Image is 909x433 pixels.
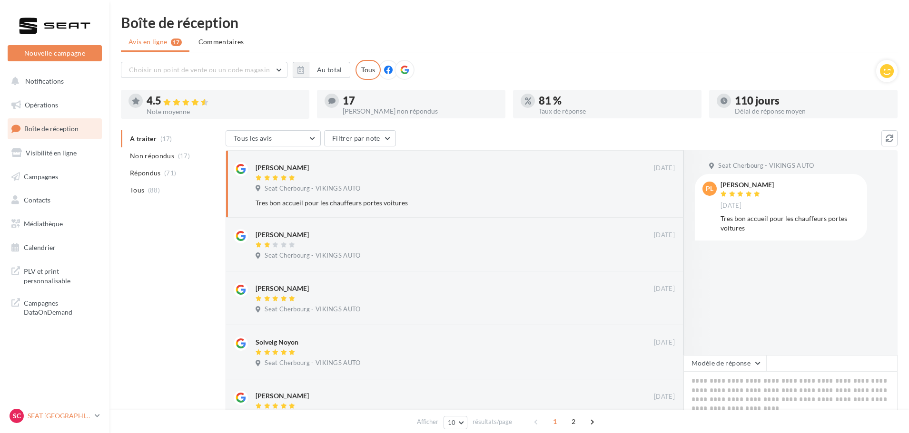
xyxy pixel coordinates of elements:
[293,62,350,78] button: Au total
[417,417,438,426] span: Afficher
[6,214,104,234] a: Médiathèque
[735,108,890,115] div: Délai de réponse moyen
[8,45,102,61] button: Nouvelle campagne
[265,184,360,193] span: Seat Cherbourg - VIKINGS AUTO
[147,108,302,115] div: Note moyenne
[164,169,176,177] span: (71)
[265,359,360,367] span: Seat Cherbourg - VIKINGS AUTO
[24,220,63,228] span: Médiathèque
[683,355,766,371] button: Modèle de réponse
[309,62,350,78] button: Au total
[6,238,104,258] a: Calendrier
[178,152,190,160] span: (17)
[256,284,309,293] div: [PERSON_NAME]
[654,393,675,401] span: [DATE]
[130,185,144,195] span: Tous
[24,125,79,133] span: Boîte de réception
[256,337,298,347] div: Solveig Noyon
[706,184,713,193] span: PL
[147,96,302,106] div: 4.5
[24,196,50,204] span: Contacts
[6,118,104,139] a: Boîte de réception
[721,182,774,188] div: [PERSON_NAME]
[130,151,174,161] span: Non répondus
[718,162,814,170] span: Seat Cherbourg - VIKINGS AUTO
[356,60,381,80] div: Tous
[6,143,104,163] a: Visibilité en ligne
[265,305,360,314] span: Seat Cherbourg - VIKINGS AUTO
[6,261,104,289] a: PLV et print personnalisable
[256,198,613,208] div: Tres bon accueil pour les chauffeurs portes voitures
[343,108,498,115] div: [PERSON_NAME] non répondus
[448,419,456,426] span: 10
[265,251,360,260] span: Seat Cherbourg - VIKINGS AUTO
[654,231,675,240] span: [DATE]
[324,130,396,146] button: Filtrer par note
[539,96,694,106] div: 81 %
[148,186,160,194] span: (88)
[28,411,91,421] p: SEAT [GEOGRAPHIC_DATA]
[721,202,741,210] span: [DATE]
[6,293,104,321] a: Campagnes DataOnDemand
[129,66,270,74] span: Choisir un point de vente ou un code magasin
[654,285,675,293] span: [DATE]
[256,391,309,401] div: [PERSON_NAME]
[6,71,100,91] button: Notifications
[198,38,244,46] span: Commentaires
[25,101,58,109] span: Opérations
[226,130,321,146] button: Tous les avis
[234,134,272,142] span: Tous les avis
[121,15,898,29] div: Boîte de réception
[6,167,104,187] a: Campagnes
[654,338,675,347] span: [DATE]
[13,411,21,421] span: SC
[121,62,287,78] button: Choisir un point de vente ou un code magasin
[24,172,58,180] span: Campagnes
[25,77,64,85] span: Notifications
[547,414,563,429] span: 1
[256,230,309,240] div: [PERSON_NAME]
[24,297,98,317] span: Campagnes DataOnDemand
[566,414,581,429] span: 2
[473,417,512,426] span: résultats/page
[6,190,104,210] a: Contacts
[721,214,860,233] div: Tres bon accueil pour les chauffeurs portes voitures
[24,243,56,251] span: Calendrier
[8,407,102,425] a: SC SEAT [GEOGRAPHIC_DATA]
[256,163,309,173] div: [PERSON_NAME]
[444,416,468,429] button: 10
[6,95,104,115] a: Opérations
[539,108,694,115] div: Taux de réponse
[26,149,77,157] span: Visibilité en ligne
[735,96,890,106] div: 110 jours
[24,265,98,285] span: PLV et print personnalisable
[343,96,498,106] div: 17
[654,164,675,173] span: [DATE]
[130,168,161,178] span: Répondus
